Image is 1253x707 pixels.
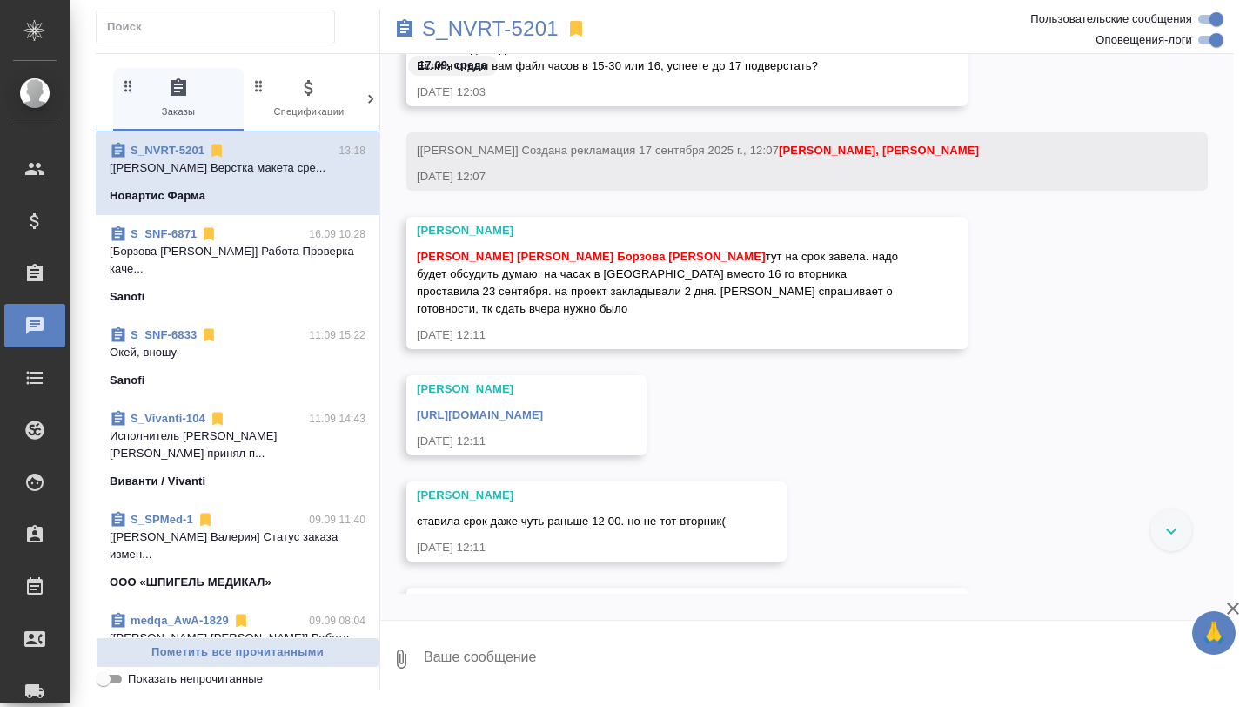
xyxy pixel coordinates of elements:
span: [PERSON_NAME] [PERSON_NAME] [417,250,613,263]
p: Sanofi [110,288,145,306]
a: S_NVRT-5201 [131,144,204,157]
p: [Борзова [PERSON_NAME]] Работа Проверка каче... [110,243,365,278]
svg: Зажми и перетащи, чтобы поменять порядок вкладок [251,77,267,94]
p: Sanofi [110,372,145,389]
span: Спецификации [251,77,367,120]
a: S_SNF-6833 [131,328,197,341]
svg: Отписаться [209,410,226,428]
span: Борзова [PERSON_NAME] [617,250,765,263]
svg: Отписаться [232,612,250,630]
p: 11.09 14:43 [309,410,365,428]
svg: Отписаться [200,226,218,243]
p: ООО «ШПИГЕЛЬ МЕДИКАЛ» [110,574,271,591]
a: S_NVRT-5201 [422,20,559,37]
div: S_SNF-687116.09 10:28[Борзова [PERSON_NAME]] Работа Проверка каче...Sanofi [96,215,379,316]
span: Заказы [120,77,237,120]
span: 🙏 [1199,615,1229,651]
a: S_SPMed-1 [131,513,193,526]
p: Исполнитель [PERSON_NAME] [PERSON_NAME] принял п... [110,428,365,462]
div: [DATE] 12:11 [417,539,726,556]
div: [DATE] 12:03 [417,84,907,101]
div: [PERSON_NAME] [417,593,907,610]
input: Поиск [107,15,334,39]
p: [[PERSON_NAME] [PERSON_NAME]] Работа LQA общее. ста... [110,630,365,664]
span: Пометить все прочитанными [105,643,370,663]
svg: Зажми и перетащи, чтобы поменять порядок вкладок [120,77,137,94]
p: [[PERSON_NAME] Верстка макета сре... [110,159,365,177]
button: 🙏 [1192,611,1236,655]
p: 09.09 11:40 [309,511,365,529]
p: 11.09 15:22 [309,327,365,344]
div: [PERSON_NAME] [417,487,726,504]
div: S_Vivanti-10411.09 14:43Исполнитель [PERSON_NAME] [PERSON_NAME] принял п...Виванти / Vivanti [96,400,379,501]
svg: Отписаться [200,327,218,344]
span: Показать непрочитанные [128,670,263,688]
div: [DATE] 12:07 [417,168,1147,185]
span: Пользовательские сообщения [1030,10,1192,28]
div: [DATE] 12:11 [417,433,586,450]
svg: Отписаться [197,511,214,529]
div: S_SPMed-109.09 11:40[[PERSON_NAME] Валерия] Статус заказа измен...ООО «ШПИГЕЛЬ МЕДИКАЛ» [96,501,379,602]
div: [PERSON_NAME] [417,380,586,398]
p: Окей, вношу [110,344,365,361]
p: Новартис Фарма [110,187,205,205]
a: S_SNF-6871 [131,227,197,240]
span: тут на срок завела. надо будет обсудить думаю. на часах в [GEOGRAPHIC_DATA] вместо 16 го вторника... [417,250,901,315]
a: [URL][DOMAIN_NAME] [417,408,543,421]
p: Виванти / Vivanti [110,473,205,490]
p: 13:18 [338,142,365,159]
div: [DATE] 12:11 [417,327,907,344]
svg: Отписаться [208,142,225,159]
span: [PERSON_NAME], [PERSON_NAME] [779,144,979,157]
span: [[PERSON_NAME]] Создана рекламация 17 сентября 2025 г., 12:07 [417,144,979,157]
div: medqa_AwA-182909.09 08:04[[PERSON_NAME] [PERSON_NAME]] Работа LQA общее. ста...AWATERA [96,602,379,703]
p: [[PERSON_NAME] Валерия] Статус заказа измен... [110,529,365,563]
p: 17.09, среда [419,57,487,74]
p: 09.09 08:04 [309,612,365,630]
a: S_Vivanti-104 [131,412,205,425]
div: S_SNF-683311.09 15:22Окей, вношуSanofi [96,316,379,400]
a: medqa_AwA-1829 [131,614,229,627]
span: Оповещения-логи [1096,31,1192,49]
span: ставила срок даже чуть раньше 12 00. но не тот вторник( [417,515,726,528]
button: Пометить все прочитанными [96,637,379,668]
div: S_NVRT-520113:18[[PERSON_NAME] Верстка макета сре...Новартис Фарма [96,131,379,215]
p: 16.09 10:28 [309,226,365,243]
div: [PERSON_NAME] [417,222,907,239]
